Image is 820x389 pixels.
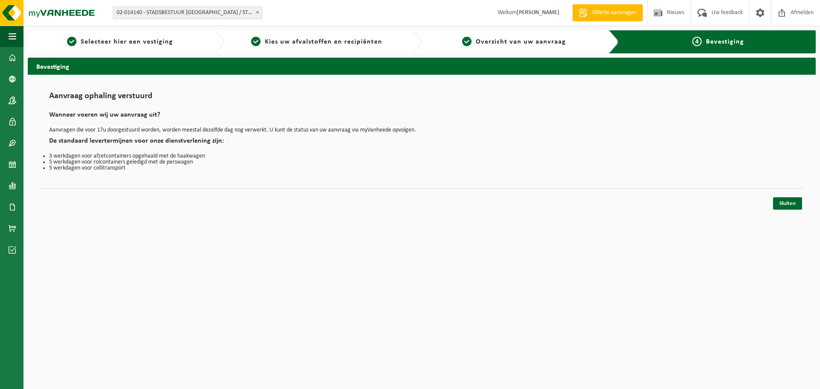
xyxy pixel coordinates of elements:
[49,137,794,149] h2: De standaard levertermijnen voor onze dienstverlening zijn:
[251,37,261,46] span: 2
[49,165,794,171] li: 5 werkdagen voor collitransport
[265,38,382,45] span: Kies uw afvalstoffen en recipiënten
[67,37,76,46] span: 1
[49,111,794,123] h2: Wanneer voeren wij uw aanvraag uit?
[773,197,802,210] a: Sluiten
[572,4,643,21] a: Offerte aanvragen
[32,37,208,47] a: 1Selecteer hier een vestiging
[113,7,262,19] span: 02-014140 - STADSBESTUUR ROESELARE / STEDELIJKE ATELIERS - ROESELARE
[706,38,744,45] span: Bevestiging
[426,37,602,47] a: 3Overzicht van uw aanvraag
[81,38,173,45] span: Selecteer hier een vestiging
[590,9,638,17] span: Offerte aanvragen
[49,92,794,105] h1: Aanvraag ophaling verstuurd
[113,6,262,19] span: 02-014140 - STADSBESTUUR ROESELARE / STEDELIJKE ATELIERS - ROESELARE
[476,38,566,45] span: Overzicht van uw aanvraag
[49,159,794,165] li: 5 werkdagen voor rolcontainers geledigd met de perswagen
[49,127,794,133] p: Aanvragen die voor 17u doorgestuurd worden, worden meestal dezelfde dag nog verwerkt. U kunt de s...
[28,58,816,74] h2: Bevestiging
[692,37,702,46] span: 4
[517,9,559,16] strong: [PERSON_NAME]
[229,37,404,47] a: 2Kies uw afvalstoffen en recipiënten
[462,37,471,46] span: 3
[49,153,794,159] li: 3 werkdagen voor afzetcontainers opgehaald met de haakwagen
